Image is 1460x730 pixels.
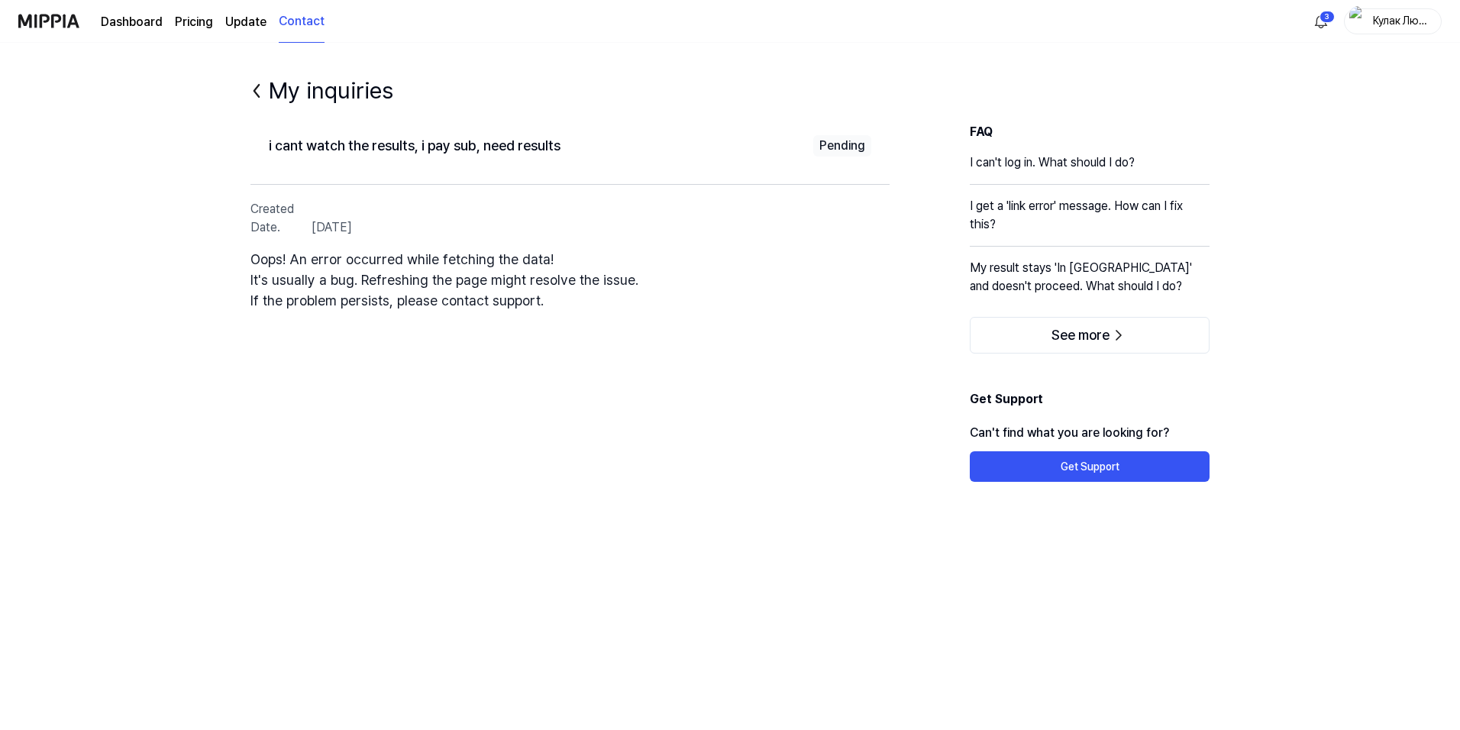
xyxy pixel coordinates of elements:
img: profile [1349,6,1368,37]
h3: FAQ [970,123,1210,141]
span: [DATE] [312,218,352,237]
p: Oops! An error occurred while fetching the data! It's usually a bug. Refreshing the page might re... [250,249,890,311]
h2: i cant watch the results, i pay sub, need results [269,135,560,157]
div: 3 [1319,11,1335,23]
a: Contact [279,1,325,43]
a: I get a 'link error' message. How can I fix this? [970,197,1210,246]
button: See more [970,317,1210,354]
a: Update [225,13,266,31]
a: My result stays 'In [GEOGRAPHIC_DATA]' and doesn't proceed. What should I do? [970,259,1210,308]
h1: My inquiries [269,73,393,108]
a: Get Support [970,459,1210,473]
span: Created Date. [250,200,312,237]
span: See more [1051,328,1110,343]
button: Get Support [970,451,1210,482]
div: Pending [813,135,871,157]
a: See more [970,328,1210,343]
div: Кулак Любви [1372,12,1432,29]
button: Pricing [175,13,213,31]
button: 알림3 [1309,9,1333,34]
h1: Get Support [970,390,1210,415]
a: I can't log in. What should I do? [970,153,1210,184]
button: profileКулак Любви [1344,8,1442,34]
a: Dashboard [101,13,163,31]
img: 알림 [1312,12,1330,31]
p: Can't find what you are looking for? [970,415,1210,451]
